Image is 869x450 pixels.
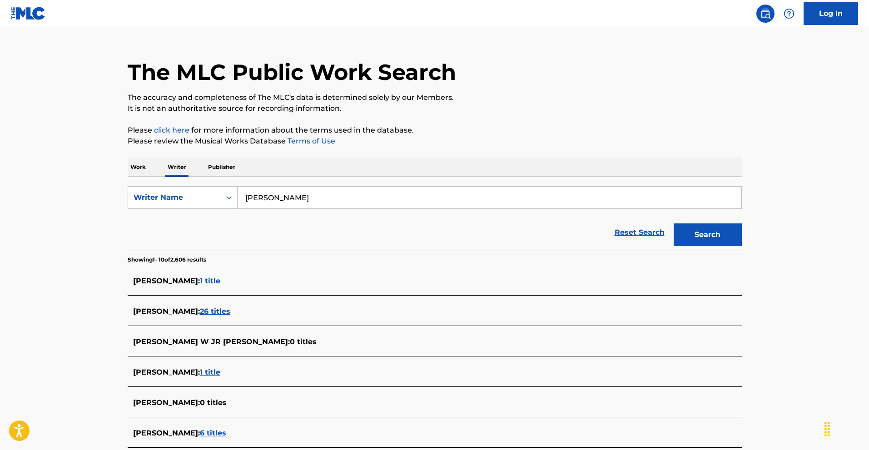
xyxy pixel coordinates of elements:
a: click here [154,126,189,134]
img: search [760,8,771,19]
p: Writer [165,158,189,177]
span: [PERSON_NAME] : [133,398,200,407]
span: 26 titles [200,307,230,316]
span: 1 title [200,368,220,376]
img: MLC Logo [11,7,46,20]
p: Work [128,158,149,177]
span: 6 titles [200,429,226,437]
span: 1 title [200,277,220,285]
div: Drag [820,415,834,443]
p: Please for more information about the terms used in the database. [128,125,742,136]
a: Reset Search [610,223,669,242]
p: Please review the Musical Works Database [128,136,742,147]
span: [PERSON_NAME] W JR [PERSON_NAME] : [133,337,290,346]
div: Help [780,5,798,23]
p: Showing 1 - 10 of 2,606 results [128,256,206,264]
p: It is not an authoritative source for recording information. [128,103,742,114]
iframe: Chat Widget [824,406,869,450]
a: Public Search [756,5,775,23]
span: [PERSON_NAME] : [133,368,200,376]
a: Terms of Use [286,137,335,145]
p: Publisher [205,158,238,177]
span: [PERSON_NAME] : [133,277,200,285]
span: [PERSON_NAME] : [133,429,200,437]
a: Log In [804,2,858,25]
img: help [784,8,795,19]
h1: The MLC Public Work Search [128,59,456,86]
div: Writer Name [134,192,215,203]
button: Search [674,223,742,246]
form: Search Form [128,186,742,251]
p: The accuracy and completeness of The MLC's data is determined solely by our Members. [128,92,742,103]
span: 0 titles [200,398,227,407]
span: 0 titles [290,337,317,346]
span: [PERSON_NAME] : [133,307,200,316]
